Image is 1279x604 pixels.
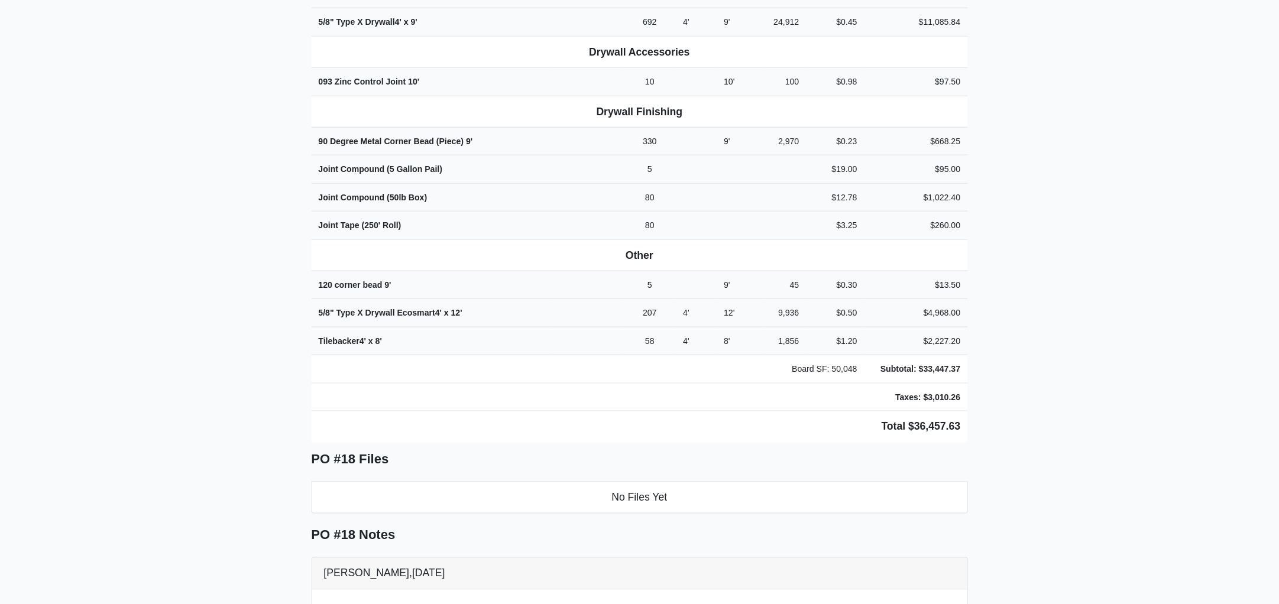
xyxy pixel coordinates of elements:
td: $0.50 [807,299,864,327]
span: 9' [724,280,730,290]
td: 9,936 [763,299,806,327]
span: x [368,336,373,346]
td: 24,912 [763,8,806,37]
td: Total $36,457.63 [312,411,968,443]
td: $12.78 [807,183,864,212]
h5: PO #18 Notes [312,528,968,543]
td: 100 [763,67,806,96]
div: [PERSON_NAME], [312,558,967,589]
td: $1.20 [807,327,864,355]
td: $13.50 [864,271,968,299]
span: 4' [395,17,401,27]
strong: 90 Degree Metal Corner Bead (Piece) [319,137,473,146]
strong: Joint Compound (50lb Box) [319,193,428,202]
strong: Joint Compound (5 Gallon Pail) [319,164,443,174]
span: 4' [683,17,689,27]
strong: 5/8" Type X Drywall Ecosmart [319,308,462,317]
td: $668.25 [864,127,968,155]
span: 9' [724,17,730,27]
strong: Joint Tape (250' Roll) [319,220,401,230]
b: Other [626,249,653,261]
span: [DATE] [412,567,445,579]
td: $97.50 [864,67,968,96]
span: 12' [724,308,734,317]
span: 10' [724,77,734,86]
td: 692 [624,8,676,37]
span: 4' [360,336,366,346]
span: 9' [466,137,472,146]
strong: 5/8" Type X Drywall [319,17,417,27]
td: 330 [624,127,676,155]
td: 45 [763,271,806,299]
span: 9' [411,17,417,27]
td: 58 [624,327,676,355]
span: 9' [724,137,730,146]
td: $0.98 [807,67,864,96]
td: 5 [624,155,676,184]
span: 8' [724,336,730,346]
b: Drywall Accessories [589,46,690,58]
span: 4' [683,336,689,346]
span: 4' [683,308,689,317]
td: $11,085.84 [864,8,968,37]
td: 207 [624,299,676,327]
td: $19.00 [807,155,864,184]
span: 12' [451,308,462,317]
li: No Files Yet [312,482,968,514]
span: x [404,17,409,27]
h5: PO #18 Files [312,452,968,467]
td: $260.00 [864,212,968,240]
strong: 120 corner bead [319,280,391,290]
span: 4' [435,308,442,317]
span: x [444,308,449,317]
b: Drywall Finishing [597,106,683,118]
span: Board SF: 50,048 [792,364,857,374]
td: $95.00 [864,155,968,184]
td: 80 [624,183,676,212]
td: $1,022.40 [864,183,968,212]
td: 80 [624,212,676,240]
td: $0.30 [807,271,864,299]
td: $0.23 [807,127,864,155]
td: Subtotal: $33,447.37 [864,355,968,384]
td: $2,227.20 [864,327,968,355]
td: 10 [624,67,676,96]
td: $3.25 [807,212,864,240]
td: $0.45 [807,8,864,37]
span: 10' [408,77,419,86]
td: 2,970 [763,127,806,155]
strong: Tilebacker [319,336,382,346]
td: 1,856 [763,327,806,355]
td: Taxes: $3,010.26 [864,383,968,411]
strong: 093 Zinc Control Joint [319,77,420,86]
td: 5 [624,271,676,299]
span: 8' [375,336,382,346]
td: $4,968.00 [864,299,968,327]
span: 9' [384,280,391,290]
